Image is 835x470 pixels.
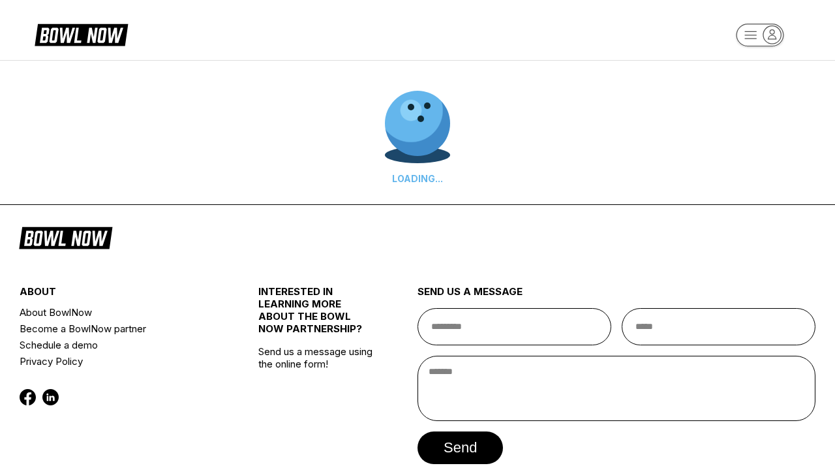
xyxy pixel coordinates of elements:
[20,321,219,337] a: Become a BowlNow partner
[20,337,219,353] a: Schedule a demo
[20,285,219,304] div: about
[417,285,815,308] div: send us a message
[417,431,503,464] button: send
[385,173,450,184] div: LOADING...
[20,353,219,369] a: Privacy Policy
[258,285,378,345] div: INTERESTED IN LEARNING MORE ABOUT THE BOWL NOW PARTNERSHIP?
[20,304,219,321] a: About BowlNow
